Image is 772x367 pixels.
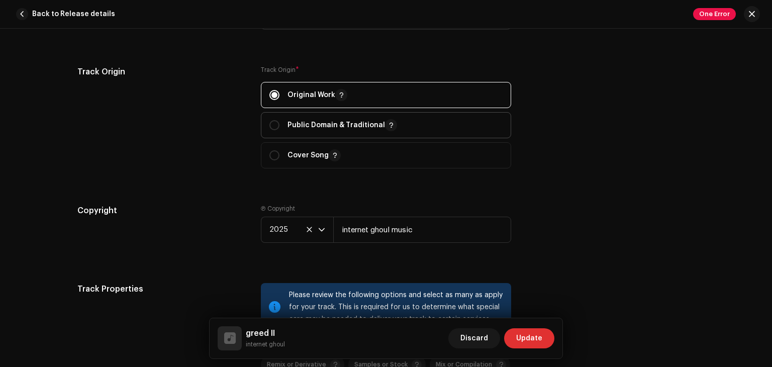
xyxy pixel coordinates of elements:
button: Discard [448,328,500,348]
p: Public Domain & Traditional [287,119,397,131]
p-togglebutton: Cover Song [261,142,511,168]
h5: Copyright [77,205,245,217]
small: greed II [246,339,285,349]
h5: Track Properties [77,283,245,295]
span: Update [516,328,542,348]
div: Please review the following options and select as many as apply for your track. This is required ... [289,289,503,325]
p: Original Work [287,89,347,101]
label: Track Origin [261,66,511,74]
h5: greed II [246,327,285,339]
input: e.g. Label LLC [333,217,511,243]
p: Cover Song [287,149,341,161]
div: dropdown trigger [318,217,325,242]
span: Discard [460,328,488,348]
label: Ⓟ Copyright [261,205,295,213]
h5: Track Origin [77,66,245,78]
p-togglebutton: Public Domain & Traditional [261,112,511,138]
button: Update [504,328,554,348]
span: 2025 [269,217,318,242]
p-togglebutton: Original Work [261,82,511,108]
